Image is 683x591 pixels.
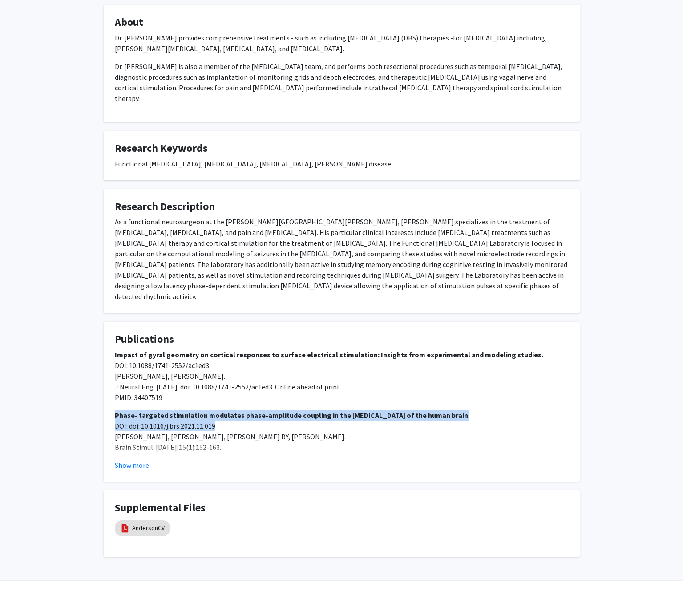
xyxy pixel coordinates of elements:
[115,216,569,302] div: As a functional neurosurgeon at the [PERSON_NAME][GEOGRAPHIC_DATA][PERSON_NAME], [PERSON_NAME] sp...
[115,432,346,441] span: [PERSON_NAME], [PERSON_NAME], [PERSON_NAME] BY, [PERSON_NAME].
[115,393,162,402] span: PMID: 34407519
[115,32,569,54] p: Dr. [PERSON_NAME] provides comprehensive treatments - such as including [MEDICAL_DATA] (DBS) ther...
[115,372,225,381] span: [PERSON_NAME], [PERSON_NAME].
[115,443,221,452] span: Brain Stimul. [DATE];15(1):152-163.
[115,502,569,514] h4: Supplemental Files
[115,350,543,359] strong: Impact of gyral geometry on cortical responses to surface electrical stimulation: Insights from e...
[115,361,209,370] span: DOI: 10.1088/1741-2552/ac1ed3
[115,142,569,155] h4: Research Keywords
[115,421,215,430] span: DOI: doi: 10.1016/j.brs.2021.11.019
[120,523,130,533] img: pdf_icon.png
[115,333,569,346] h4: Publications
[7,551,38,584] iframe: Chat
[115,61,569,104] p: Dr. [PERSON_NAME] is also a member of the [MEDICAL_DATA] team, and performs both resectional proc...
[115,200,569,213] h4: Research Description
[115,16,569,29] h4: About
[115,460,149,470] button: Show more
[115,411,468,420] strong: Phase- targeted stimulation modulates phase-amplitude coupling in the [MEDICAL_DATA] of the human...
[132,523,165,533] a: AndersonCV
[115,158,569,169] div: Functional [MEDICAL_DATA], [MEDICAL_DATA], [MEDICAL_DATA], [PERSON_NAME] disease
[115,382,341,391] span: J Neural Eng. [DATE]. doi: 10.1088/1741-2552/ac1ed3. Online ahead of print.
[115,453,162,462] span: PMID: 34856396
